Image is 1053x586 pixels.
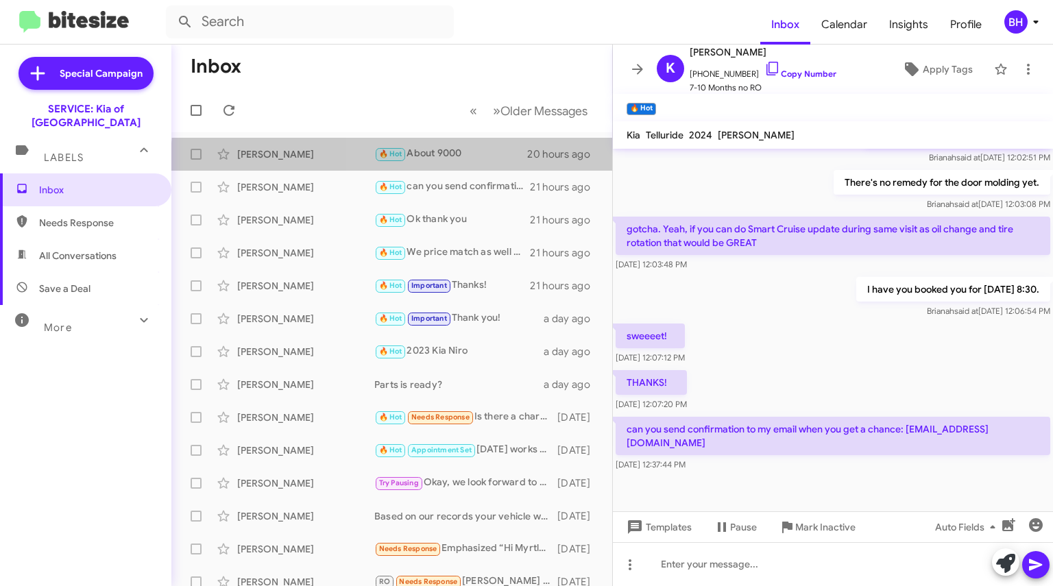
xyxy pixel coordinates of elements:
span: Important [411,314,447,323]
p: can you send confirmation to my email when you get a chance: [EMAIL_ADDRESS][DOMAIN_NAME] [616,417,1050,455]
span: Brianah [DATE] 12:03:08 PM [927,199,1050,209]
span: [PERSON_NAME] [718,129,795,141]
span: said at [954,306,978,316]
div: Emphasized “Hi Myrtle this is [PERSON_NAME] at Ourisman Kia of [GEOGRAPHIC_DATA]. I just wanted t... [374,541,557,557]
span: [DATE] 12:37:44 PM [616,459,686,469]
div: We price match as well for vehicle services. You do have a open recall as well. The window trim w... [374,245,530,260]
span: 🔥 Hot [379,445,402,454]
span: Inbox [39,183,156,197]
div: 20 hours ago [527,147,601,161]
div: [DATE] [557,509,601,523]
span: All Conversations [39,249,117,263]
span: 🔥 Hot [379,413,402,422]
span: 2024 [689,129,712,141]
button: Templates [613,515,703,539]
span: [DATE] 12:07:20 PM [616,399,687,409]
span: Mark Inactive [795,515,856,539]
div: [PERSON_NAME] [237,476,374,490]
div: [PERSON_NAME] [237,411,374,424]
span: 🔥 Hot [379,314,402,323]
p: I have you booked you for [DATE] 8:30. [856,277,1050,302]
span: [PHONE_NUMBER] [690,60,836,81]
span: [DATE] 12:03:48 PM [616,259,687,269]
div: [PERSON_NAME] [237,542,374,556]
button: Mark Inactive [768,515,867,539]
h1: Inbox [191,56,241,77]
div: a day ago [544,345,601,358]
div: [PERSON_NAME] [237,378,374,391]
span: RO [379,577,390,586]
span: Try Pausing [379,478,419,487]
div: Is there a charge for this? [374,409,557,425]
span: [PERSON_NAME] [690,44,836,60]
span: Templates [624,515,692,539]
div: 21 hours ago [530,180,601,194]
div: [PERSON_NAME] [237,213,374,227]
div: [PERSON_NAME] [237,443,374,457]
span: Pause [730,515,757,539]
span: 🔥 Hot [379,347,402,356]
div: About 9000 [374,146,527,162]
span: said at [956,152,980,162]
a: Special Campaign [19,57,154,90]
small: 🔥 Hot [627,103,656,115]
div: 2023 Kia Niro [374,343,544,359]
div: [PERSON_NAME] [237,246,374,260]
span: More [44,321,72,334]
input: Search [166,5,454,38]
span: Brianah [DATE] 12:06:54 PM [927,306,1050,316]
p: sweeeet! [616,323,685,348]
div: [PERSON_NAME] [237,509,374,523]
span: Important [411,281,447,290]
span: Telluride [646,129,683,141]
span: Save a Deal [39,282,90,295]
span: 🔥 Hot [379,248,402,257]
span: « [470,102,477,119]
p: THANKS! [616,370,687,395]
button: Previous [461,97,485,125]
div: a day ago [544,378,601,391]
div: 21 hours ago [530,246,601,260]
span: 🔥 Hot [379,182,402,191]
div: [DATE] [557,542,601,556]
span: K [666,58,675,80]
span: Needs Response [411,413,470,422]
div: BH [1004,10,1028,34]
span: [DATE] 12:07:12 PM [616,352,685,363]
span: said at [954,199,978,209]
div: [PERSON_NAME] [237,147,374,161]
div: Ok thank you [374,212,530,228]
p: There's no remedy for the door molding yet. [834,170,1050,195]
span: Kia [627,129,640,141]
button: Apply Tags [886,57,987,82]
div: 21 hours ago [530,279,601,293]
span: Calendar [810,5,878,45]
div: Parts is ready? [374,378,544,391]
span: 🔥 Hot [379,149,402,158]
button: Auto Fields [924,515,1012,539]
p: gotcha. Yeah, if you can do Smart Cruise update during same visit as oil change and tire rotation... [616,217,1050,255]
a: Profile [939,5,993,45]
span: 🔥 Hot [379,215,402,224]
div: [DATE] [557,443,601,457]
span: 7-10 Months no RO [690,81,836,95]
div: [DATE] [557,476,601,490]
div: 21 hours ago [530,213,601,227]
a: Insights [878,5,939,45]
a: Inbox [760,5,810,45]
a: Copy Number [764,69,836,79]
span: Auto Fields [935,515,1001,539]
div: Okay, we look forward to speaking with you. [374,475,557,491]
span: Needs Response [399,577,457,586]
div: [PERSON_NAME] [237,312,374,326]
div: can you send confirmation to my email when you get a chance: [EMAIL_ADDRESS][DOMAIN_NAME] [374,179,530,195]
span: Appointment Set [411,445,472,454]
div: [PERSON_NAME] [237,180,374,194]
div: [PERSON_NAME] [237,345,374,358]
div: [DATE] [557,411,601,424]
nav: Page navigation example [462,97,596,125]
span: 🔥 Hot [379,281,402,290]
